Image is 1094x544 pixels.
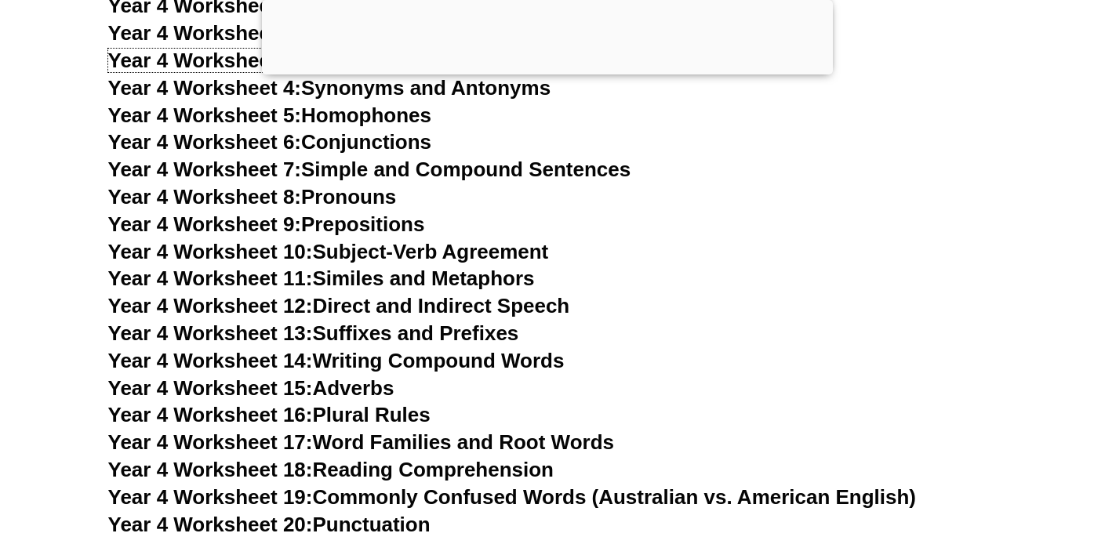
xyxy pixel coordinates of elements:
[108,240,549,263] a: Year 4 Worksheet 10:Subject-Verb Agreement
[108,349,313,372] span: Year 4 Worksheet 14:
[108,485,313,509] span: Year 4 Worksheet 19:
[108,158,631,181] a: Year 4 Worksheet 7:Simple and Compound Sentences
[108,267,535,290] a: Year 4 Worksheet 11:Similes and Metaphors
[108,458,313,481] span: Year 4 Worksheet 18:
[108,321,519,345] a: Year 4 Worksheet 13:Suffixes and Prefixes
[108,240,313,263] span: Year 4 Worksheet 10:
[108,185,397,209] a: Year 4 Worksheet 8:Pronouns
[108,49,302,72] span: Year 4 Worksheet 3:
[108,185,302,209] span: Year 4 Worksheet 8:
[108,21,302,45] span: Year 4 Worksheet 2:
[108,430,614,454] a: Year 4 Worksheet 17:Word Families and Root Words
[108,376,394,400] a: Year 4 Worksheet 15:Adverbs
[108,321,313,345] span: Year 4 Worksheet 13:
[108,403,313,426] span: Year 4 Worksheet 16:
[108,294,313,317] span: Year 4 Worksheet 12:
[108,212,425,236] a: Year 4 Worksheet 9:Prepositions
[825,367,1094,544] iframe: Chat Widget
[108,267,313,290] span: Year 4 Worksheet 11:
[108,21,357,45] a: Year 4 Worksheet 2:Verbs
[108,212,302,236] span: Year 4 Worksheet 9:
[108,76,551,100] a: Year 4 Worksheet 4:Synonyms and Antonyms
[108,513,431,536] a: Year 4 Worksheet 20:Punctuation
[108,158,302,181] span: Year 4 Worksheet 7:
[108,103,432,127] a: Year 4 Worksheet 5:Homophones
[108,103,302,127] span: Year 4 Worksheet 5:
[108,130,432,154] a: Year 4 Worksheet 6:Conjunctions
[108,376,313,400] span: Year 4 Worksheet 15:
[108,130,302,154] span: Year 4 Worksheet 6:
[108,349,565,372] a: Year 4 Worksheet 14:Writing Compound Words
[108,403,431,426] a: Year 4 Worksheet 16:Plural Rules
[108,49,404,72] a: Year 4 Worksheet 3:Adjectives
[108,76,302,100] span: Year 4 Worksheet 4:
[108,513,313,536] span: Year 4 Worksheet 20:
[108,294,570,317] a: Year 4 Worksheet 12:Direct and Indirect Speech
[108,458,554,481] a: Year 4 Worksheet 18:Reading Comprehension
[108,430,313,454] span: Year 4 Worksheet 17:
[108,485,917,509] a: Year 4 Worksheet 19:Commonly Confused Words (Australian vs. American English)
